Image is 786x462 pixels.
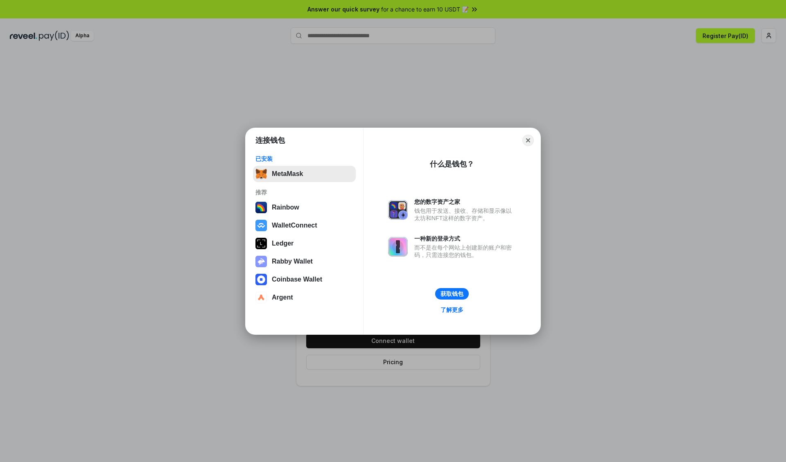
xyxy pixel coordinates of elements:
[435,288,469,300] button: 获取钱包
[255,189,353,196] div: 推荐
[253,235,356,252] button: Ledger
[253,271,356,288] button: Coinbase Wallet
[255,274,267,285] img: svg+xml,%3Csvg%20width%3D%2228%22%20height%3D%2228%22%20viewBox%3D%220%200%2028%2028%22%20fill%3D...
[255,220,267,231] img: svg+xml,%3Csvg%20width%3D%2228%22%20height%3D%2228%22%20viewBox%3D%220%200%2028%2028%22%20fill%3D...
[440,306,463,313] div: 了解更多
[388,237,408,257] img: svg+xml,%3Csvg%20xmlns%3D%22http%3A%2F%2Fwww.w3.org%2F2000%2Fsvg%22%20fill%3D%22none%22%20viewBox...
[255,256,267,267] img: svg+xml,%3Csvg%20xmlns%3D%22http%3A%2F%2Fwww.w3.org%2F2000%2Fsvg%22%20fill%3D%22none%22%20viewBox...
[272,170,303,178] div: MetaMask
[272,222,317,229] div: WalletConnect
[522,135,534,146] button: Close
[272,258,313,265] div: Rabby Wallet
[253,289,356,306] button: Argent
[436,304,468,315] a: 了解更多
[255,155,353,162] div: 已安装
[272,240,294,247] div: Ledger
[440,290,463,297] div: 获取钱包
[272,294,293,301] div: Argent
[272,276,322,283] div: Coinbase Wallet
[255,135,285,145] h1: 连接钱包
[388,200,408,220] img: svg+xml,%3Csvg%20xmlns%3D%22http%3A%2F%2Fwww.w3.org%2F2000%2Fsvg%22%20fill%3D%22none%22%20viewBox...
[255,202,267,213] img: svg+xml,%3Csvg%20width%3D%22120%22%20height%3D%22120%22%20viewBox%3D%220%200%20120%20120%22%20fil...
[414,207,516,222] div: 钱包用于发送、接收、存储和显示像以太坊和NFT这样的数字资产。
[255,238,267,249] img: svg+xml,%3Csvg%20xmlns%3D%22http%3A%2F%2Fwww.w3.org%2F2000%2Fsvg%22%20width%3D%2228%22%20height%3...
[253,166,356,182] button: MetaMask
[272,204,299,211] div: Rainbow
[414,244,516,259] div: 而不是在每个网站上创建新的账户和密码，只需连接您的钱包。
[253,253,356,270] button: Rabby Wallet
[255,292,267,303] img: svg+xml,%3Csvg%20width%3D%2228%22%20height%3D%2228%22%20viewBox%3D%220%200%2028%2028%22%20fill%3D...
[414,235,516,242] div: 一种新的登录方式
[255,168,267,180] img: svg+xml,%3Csvg%20fill%3D%22none%22%20height%3D%2233%22%20viewBox%3D%220%200%2035%2033%22%20width%...
[253,199,356,216] button: Rainbow
[430,159,474,169] div: 什么是钱包？
[253,217,356,234] button: WalletConnect
[414,198,516,205] div: 您的数字资产之家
